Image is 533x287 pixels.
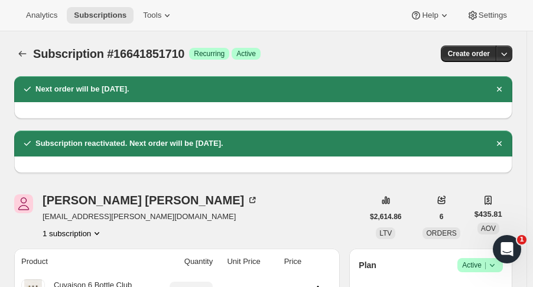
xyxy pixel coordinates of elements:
h2: Subscription reactivated. Next order will be [DATE]. [35,138,223,149]
span: | [485,260,486,270]
button: Dismiss notification [491,135,508,152]
div: [PERSON_NAME] [PERSON_NAME] [43,194,258,206]
span: Tools [143,11,161,20]
button: Create order [441,45,497,62]
span: ORDERS [426,229,456,237]
span: 6 [440,212,444,221]
span: Settings [479,11,507,20]
span: Recurring [194,49,225,58]
span: [EMAIL_ADDRESS][PERSON_NAME][DOMAIN_NAME] [43,211,258,223]
button: Subscriptions [14,45,31,62]
span: Active [462,259,498,271]
span: Create order [448,49,490,58]
th: Unit Price [216,249,264,275]
span: LTV [379,229,392,237]
span: michael fitzgerald [14,194,33,213]
span: $2,614.86 [370,212,401,221]
span: AOV [481,224,496,233]
span: Subscriptions [74,11,126,20]
button: Product actions [43,227,103,239]
button: 6 [433,208,451,225]
span: Active [236,49,256,58]
th: Product [14,249,157,275]
button: $2,614.86 [363,208,408,225]
button: Subscriptions [67,7,134,24]
h2: Plan [359,259,376,271]
h2: Next order will be [DATE]. [35,83,129,95]
button: Tools [136,7,180,24]
span: Subscription #16641851710 [33,47,184,60]
button: Settings [460,7,514,24]
span: Analytics [26,11,57,20]
button: Analytics [19,7,64,24]
span: $435.81 [474,208,502,220]
button: Help [403,7,457,24]
iframe: Intercom live chat [493,235,521,263]
span: 1 [517,235,526,244]
span: Help [422,11,438,20]
button: Dismiss notification [491,81,508,97]
th: Quantity [157,249,216,275]
th: Price [264,249,305,275]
